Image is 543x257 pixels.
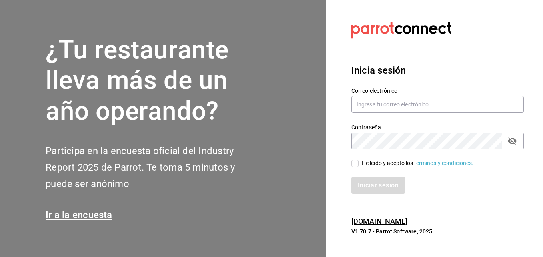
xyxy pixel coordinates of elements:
a: Ir a la encuesta [46,209,112,221]
h3: Inicia sesión [351,63,524,78]
div: He leído y acepto los [362,159,474,167]
label: Correo electrónico [351,88,524,93]
label: Contraseña [351,124,524,130]
input: Ingresa tu correo electrónico [351,96,524,113]
a: Términos y condiciones. [413,160,474,166]
a: [DOMAIN_NAME] [351,217,408,225]
p: V1.70.7 - Parrot Software, 2025. [351,227,524,235]
h1: ¿Tu restaurante lleva más de un año operando? [46,35,262,127]
button: passwordField [505,134,519,148]
h2: Participa en la encuesta oficial del Industry Report 2025 de Parrot. Te toma 5 minutos y puede se... [46,143,262,192]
